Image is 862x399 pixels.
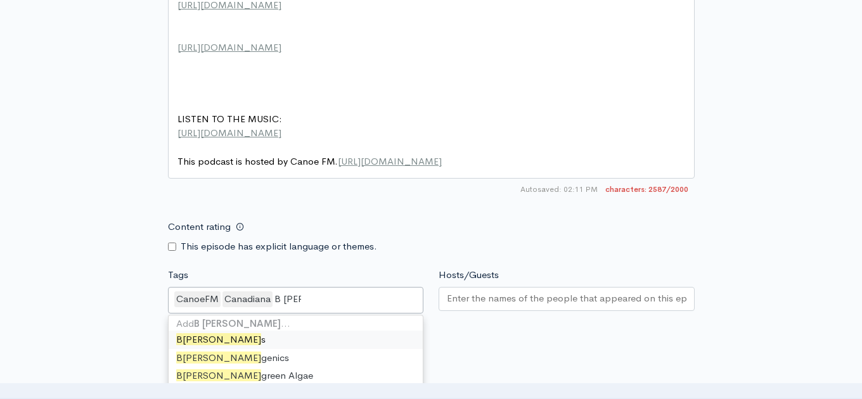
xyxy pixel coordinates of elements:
[177,155,442,167] span: This podcast is hosted by Canoe FM.
[176,369,183,381] span: B
[520,184,598,195] span: Autosaved: 02:11 PM
[181,239,377,254] label: This episode has explicit language or themes.
[169,317,423,331] div: Add …
[605,184,688,195] span: 2587/2000
[222,291,273,307] div: Canadiana
[183,369,261,381] span: [PERSON_NAME]
[177,41,281,53] span: [URL][DOMAIN_NAME]
[168,348,695,360] small: If no artwork is selected your default podcast artwork will be used
[338,155,442,167] span: [URL][DOMAIN_NAME]
[177,113,282,125] span: LISTEN TO THE MUSIC:
[169,331,423,349] div: s
[176,351,183,364] span: B
[183,351,261,364] span: [PERSON_NAME]
[168,268,188,282] label: Tags
[177,127,281,139] span: [URL][DOMAIN_NAME]
[439,268,499,282] label: Hosts/Guests
[168,214,231,240] label: Content rating
[194,317,281,329] strong: B [PERSON_NAME]
[447,291,686,306] input: Enter the names of the people that appeared on this episode
[183,333,261,345] span: [PERSON_NAME]
[169,367,423,385] div: green Algae
[176,333,183,345] span: B
[169,349,423,367] div: genics
[174,291,221,307] div: CanoeFM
